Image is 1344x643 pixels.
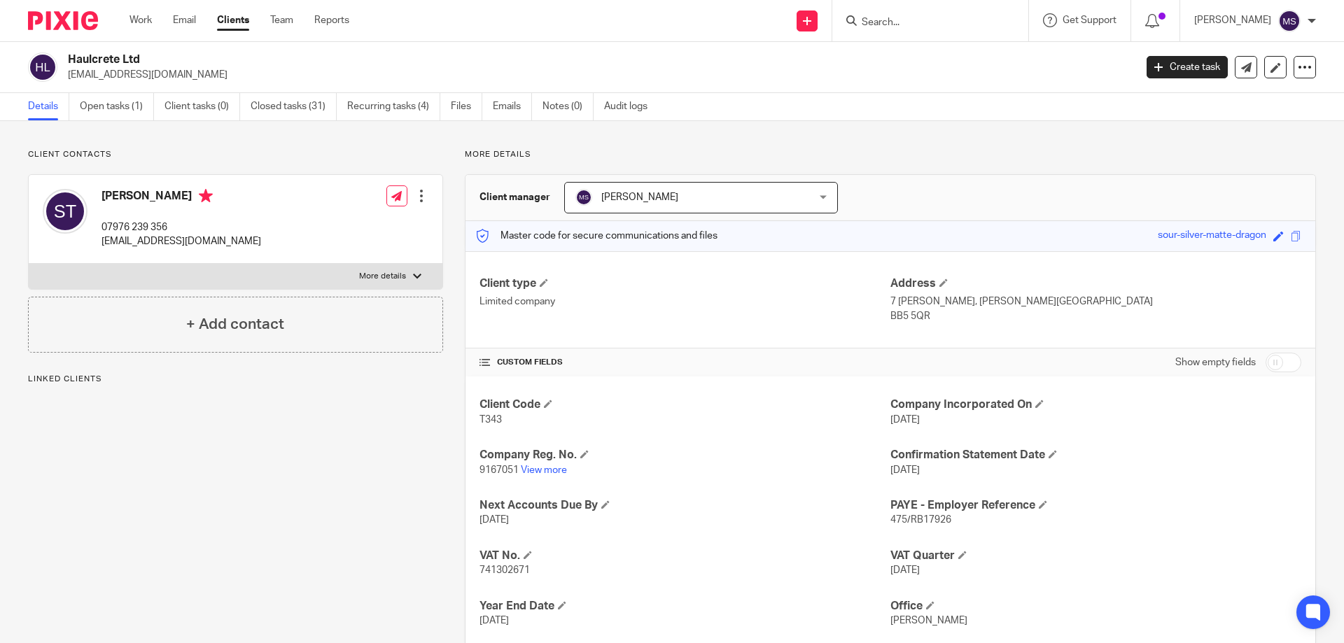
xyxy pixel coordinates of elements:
p: Client contacts [28,149,443,160]
h4: Confirmation Statement Date [890,448,1301,462]
img: svg%3E [1278,10,1301,32]
p: [EMAIL_ADDRESS][DOMAIN_NAME] [68,68,1126,82]
h4: Address [890,276,1301,291]
a: Reports [314,13,349,27]
h4: [PERSON_NAME] [101,189,261,206]
a: Emails [493,93,532,120]
p: [PERSON_NAME] [1194,13,1271,27]
a: Create task [1147,56,1228,78]
span: 475/RB17926 [890,515,951,525]
span: Get Support [1063,15,1116,25]
a: Recurring tasks (4) [347,93,440,120]
h4: Company Incorporated On [890,397,1301,412]
p: 7 [PERSON_NAME], [PERSON_NAME][GEOGRAPHIC_DATA] [890,295,1301,309]
h4: Company Reg. No. [479,448,890,462]
a: Files [451,93,482,120]
h4: VAT No. [479,549,890,563]
p: Master code for secure communications and files [476,229,717,243]
p: [EMAIL_ADDRESS][DOMAIN_NAME] [101,234,261,248]
span: [PERSON_NAME] [601,192,678,202]
a: Work [129,13,152,27]
h4: Office [890,599,1301,614]
span: [DATE] [890,565,920,575]
a: Open tasks (1) [80,93,154,120]
i: Primary [199,189,213,203]
span: [PERSON_NAME] [890,616,967,626]
a: Notes (0) [542,93,594,120]
img: Pixie [28,11,98,30]
span: [DATE] [890,415,920,425]
p: Linked clients [28,374,443,385]
img: svg%3E [43,189,87,234]
img: svg%3E [575,189,592,206]
span: [DATE] [479,515,509,525]
h4: + Add contact [186,313,284,335]
a: Audit logs [604,93,658,120]
p: More details [465,149,1316,160]
h4: CUSTOM FIELDS [479,357,890,368]
label: Show empty fields [1175,355,1256,369]
input: Search [860,17,986,29]
a: View more [521,465,567,475]
p: 07976 239 356 [101,220,261,234]
a: Details [28,93,69,120]
div: sour-silver-matte-dragon [1158,228,1266,244]
h3: Client manager [479,190,550,204]
a: Client tasks (0) [164,93,240,120]
h4: Next Accounts Due By [479,498,890,513]
span: [DATE] [890,465,920,475]
h4: Client Code [479,397,890,412]
h4: PAYE - Employer Reference [890,498,1301,513]
span: 741302671 [479,565,530,575]
h4: Client type [479,276,890,291]
span: T343 [479,415,502,425]
h2: Haulcrete Ltd [68,52,914,67]
p: BB5 5QR [890,309,1301,323]
p: Limited company [479,295,890,309]
h4: Year End Date [479,599,890,614]
a: Closed tasks (31) [251,93,337,120]
a: Team [270,13,293,27]
a: Email [173,13,196,27]
img: svg%3E [28,52,57,82]
p: More details [359,271,406,282]
span: 9167051 [479,465,519,475]
h4: VAT Quarter [890,549,1301,563]
span: [DATE] [479,616,509,626]
a: Clients [217,13,249,27]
